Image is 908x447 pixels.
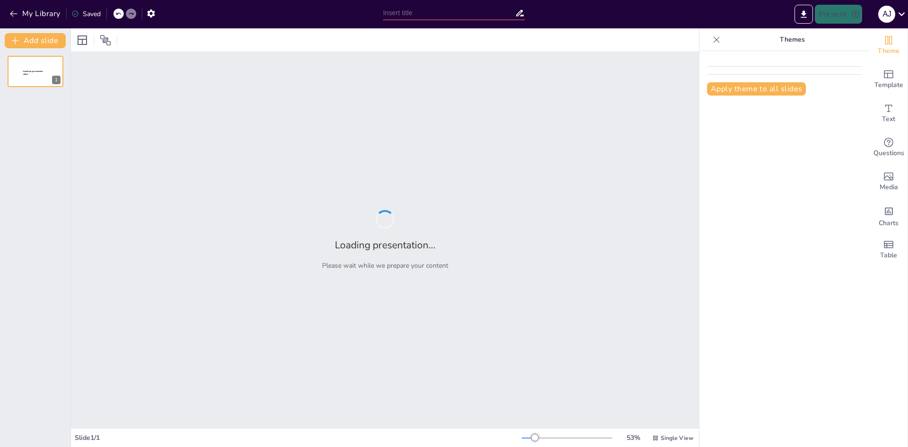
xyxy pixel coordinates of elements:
[879,218,899,228] span: Charts
[870,199,908,233] div: Add charts and graphs
[8,56,63,87] div: 1
[71,9,101,18] div: Saved
[870,131,908,165] div: Get real-time input from your audience
[622,433,645,442] div: 53 %
[870,96,908,131] div: Add text boxes
[870,28,908,62] div: Change the overall theme
[707,82,806,96] button: Apply theme to all slides
[870,165,908,199] div: Add images, graphics, shapes or video
[870,62,908,96] div: Add ready made slides
[75,33,90,48] div: Layout
[322,261,448,270] p: Please wait while we prepare your content
[794,5,813,24] button: Export to PowerPoint
[23,70,43,76] span: Sendsteps presentation editor
[52,76,61,84] div: 1
[7,6,64,21] button: My Library
[874,80,903,90] span: Template
[815,5,862,24] button: Present
[882,114,895,124] span: Text
[383,6,515,20] input: Insert title
[878,5,895,24] button: A J
[873,148,904,158] span: Questions
[870,233,908,267] div: Add a table
[335,238,436,252] h2: Loading presentation...
[724,28,860,51] p: Themes
[880,250,897,261] span: Table
[878,46,899,56] span: Theme
[880,182,898,193] span: Media
[75,433,522,442] div: Slide 1 / 1
[661,434,693,442] span: Single View
[100,35,111,46] span: Position
[878,6,895,23] div: A J
[5,33,66,48] button: Add slide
